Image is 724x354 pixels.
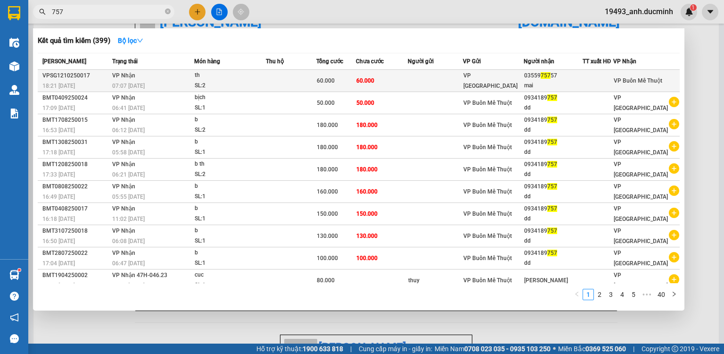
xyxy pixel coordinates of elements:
[316,58,343,65] span: Tổng cước
[5,40,65,61] li: VP VP Buôn Mê Thuột
[463,277,512,284] span: VP Buôn Mê Thuột
[42,93,109,103] div: BMT0409250024
[614,161,668,178] span: VP [GEOGRAPHIC_DATA]
[65,40,125,71] li: VP VP [GEOGRAPHIC_DATA]
[463,255,512,261] span: VP Buôn Mê Thuột
[195,203,265,214] div: b
[112,139,135,145] span: VP Nhận
[524,103,582,113] div: dd
[524,93,582,103] div: 0934189
[42,105,75,111] span: 17:09 [DATE]
[9,61,19,71] img: warehouse-icon
[524,137,582,147] div: 0934189
[9,38,19,48] img: warehouse-icon
[112,272,167,278] span: VP Nhận 47H-046.23
[463,144,512,151] span: VP Buôn Mê Thuột
[356,77,374,84] span: 60.000
[317,188,338,195] span: 160.000
[42,171,75,178] span: 17:33 [DATE]
[628,289,639,300] a: 5
[112,58,138,65] span: Trạng thái
[42,248,109,258] div: BMT2807250022
[5,63,11,69] span: environment
[317,233,338,239] span: 130.000
[42,194,75,200] span: 16:49 [DATE]
[606,289,616,300] a: 3
[571,289,583,300] li: Previous Page
[195,214,265,224] div: SL: 1
[10,292,19,301] span: question-circle
[463,211,512,217] span: VP Buôn Mê Thuột
[42,115,109,125] div: BMT1708250015
[195,93,265,103] div: bịch
[112,117,135,123] span: VP Nhận
[39,8,46,15] span: search
[9,270,19,280] img: warehouse-icon
[669,252,679,262] span: plus-circle
[547,228,557,234] span: 757
[583,289,594,300] li: 1
[195,258,265,269] div: SL: 1
[614,228,668,244] span: VP [GEOGRAPHIC_DATA]
[110,33,151,48] button: Bộ lọcdown
[524,169,582,179] div: dd
[42,149,75,156] span: 17:18 [DATE]
[408,58,434,65] span: Người gửi
[594,289,605,300] a: 2
[112,282,145,289] span: 06:32 [DATE]
[614,250,668,267] span: VP [GEOGRAPHIC_DATA]
[408,276,462,286] div: thuy
[317,100,335,106] span: 50.000
[195,81,265,91] div: SL: 2
[671,291,677,297] span: right
[112,127,145,134] span: 06:12 [DATE]
[654,289,668,300] li: 40
[614,94,668,111] span: VP [GEOGRAPHIC_DATA]
[356,100,374,106] span: 50.000
[112,72,135,79] span: VP Nhận
[137,37,143,44] span: down
[112,260,145,267] span: 06:47 [DATE]
[524,160,582,169] div: 0934189
[541,72,551,79] span: 757
[668,289,680,300] li: Next Page
[614,183,668,200] span: VP [GEOGRAPHIC_DATA]
[266,58,284,65] span: Thu hộ
[112,194,145,200] span: 05:55 [DATE]
[112,94,135,101] span: VP Nhận
[463,166,512,173] span: VP Buôn Mê Thuột
[356,188,378,195] span: 160.000
[614,205,668,222] span: VP [GEOGRAPHIC_DATA]
[42,58,86,65] span: [PERSON_NAME]
[18,269,21,271] sup: 1
[583,289,593,300] a: 1
[195,192,265,202] div: SL: 1
[38,36,110,46] h3: Kết quả tìm kiếm ( 399 )
[524,147,582,157] div: dd
[524,276,582,286] div: [PERSON_NAME]
[614,117,668,134] span: VP [GEOGRAPHIC_DATA]
[195,159,265,169] div: b th
[8,6,20,20] img: logo-vxr
[524,71,582,81] div: 03559 57
[317,166,338,173] span: 180.000
[195,248,265,258] div: b
[571,289,583,300] button: left
[669,274,679,285] span: plus-circle
[639,289,654,300] span: •••
[42,238,75,244] span: 16:50 [DATE]
[524,192,582,202] div: dd
[655,289,668,300] a: 40
[669,230,679,240] span: plus-circle
[42,127,75,134] span: 16:53 [DATE]
[112,149,145,156] span: 05:58 [DATE]
[195,103,265,113] div: SL: 1
[10,334,19,343] span: message
[617,289,627,300] a: 4
[356,122,378,128] span: 180.000
[195,115,265,125] div: b
[668,289,680,300] button: right
[463,233,512,239] span: VP Buôn Mê Thuột
[195,280,265,291] div: SL: 1
[195,181,265,192] div: b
